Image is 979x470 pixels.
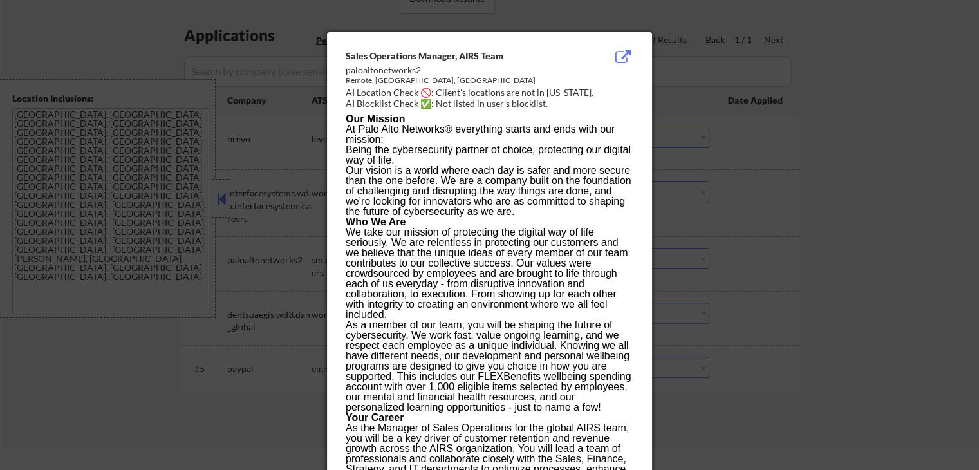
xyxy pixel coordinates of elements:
[346,75,568,86] div: Remote, [GEOGRAPHIC_DATA], [GEOGRAPHIC_DATA]
[346,320,633,413] p: As a member of our team, you will be shaping the future of cybersecurity. We work fast, value ong...
[346,64,568,77] div: paloaltonetworks2
[346,113,405,124] strong: Our Mission
[346,412,404,423] strong: Your Career
[346,227,633,320] p: We take our mission of protecting the digital way of life seriously. We are relentless in protect...
[346,124,633,145] p: At Palo Alto Networks® everything starts and ends with our mission:
[346,145,633,217] p: Being the cybersecurity partner of choice, protecting our digital way of life. Our vision is a wo...
[346,97,639,110] div: AI Blocklist Check ✅: Not listed in user's blocklist.
[346,216,406,227] strong: Who We Are
[346,50,568,62] div: Sales Operations Manager, AIRS Team
[346,86,639,99] div: AI Location Check 🚫: Client's locations are not in [US_STATE].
